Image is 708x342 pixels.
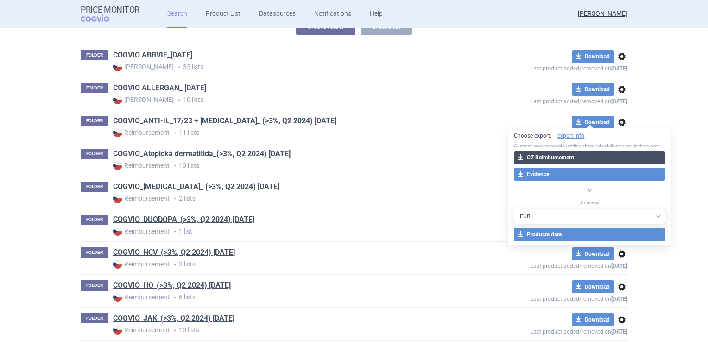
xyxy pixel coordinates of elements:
[113,161,170,170] strong: Reimbursement
[113,260,170,269] strong: Reimbursement
[113,95,463,105] p: 10 lists
[81,247,108,258] p: FOLDER
[113,325,463,335] p: 10 lists
[585,186,594,195] span: or
[113,325,170,335] strong: Reimbursement
[113,95,122,104] img: CZ
[113,83,206,95] h1: COGVIO ALLERGAN_ 7.8.2024
[113,292,463,302] p: 6 lists
[514,228,665,241] button: Products data
[113,194,463,203] p: 2 lists
[113,128,170,137] strong: Reimbursement
[113,182,279,194] h1: COGVIO_DLBCL_ (>3%, Q2 2024) 7.8.2024
[463,195,627,203] p: Last product added/removed on
[81,313,108,323] p: FOLDER
[113,50,192,62] h1: COGVIO ABBVIE_7.8.2024
[81,215,108,225] p: FOLDER
[113,260,463,269] p: 3 lists
[463,326,627,335] p: Last product added/removed on
[113,227,463,236] p: 1 list
[557,132,584,140] a: export info
[113,247,235,258] a: COGVIO_HCV_(>3%, Q2 2024) [DATE]
[463,293,627,302] p: Last product added/removed on
[572,247,614,260] button: Download
[113,182,279,192] a: COGVIO_[MEDICAL_DATA]_ (>3%, Q2 2024) [DATE]
[514,151,665,164] button: CZ Reimbursement
[572,50,614,63] button: Download
[113,62,463,72] p: 35 lists
[174,95,183,105] i: •
[463,63,627,72] p: Last product added/removed on
[113,194,122,203] img: CZ
[113,128,463,138] p: 11 lists
[611,98,627,105] strong: [DATE]
[81,149,108,159] p: FOLDER
[463,260,627,269] p: Last product added/removed on
[113,260,122,269] img: CZ
[611,296,627,302] strong: [DATE]
[81,83,108,93] p: FOLDER
[113,313,234,323] a: COGVIO_JAK_(>3%, Q2 2024) [DATE]
[113,62,174,71] strong: [PERSON_NAME]
[113,292,122,302] img: CZ
[81,5,139,23] a: Price MonitorCOGVIO
[113,62,122,71] img: CZ
[514,143,665,149] p: Currency conversion rates settings from list details are used in the export.
[113,194,170,203] strong: Reimbursement
[514,200,665,206] p: Currency
[81,116,108,126] p: FOLDER
[113,116,336,126] a: COGVIO_ANTI-IL_17/23 + [MEDICAL_DATA]_ (>3%, Q2 2024) [DATE]
[463,129,627,138] p: Last product added/removed on
[463,162,627,171] p: Last product added/removed on
[170,293,179,302] i: •
[572,280,614,293] button: Download
[81,14,122,22] span: COGVIO
[572,116,614,129] button: Download
[113,95,174,104] strong: [PERSON_NAME]
[113,292,170,302] strong: Reimbursement
[572,313,614,326] button: Download
[113,128,122,137] img: CZ
[113,161,463,171] p: 10 lists
[113,116,336,128] h1: COGVIO_ANTI-IL_17/23 + STELARA_ (>3%, Q2 2024) 7.8.2024
[113,247,235,260] h1: COGVIO_HCV_(>3%, Q2 2024) 7.8.2024
[113,227,122,236] img: CZ
[174,63,183,72] i: •
[611,65,627,72] strong: [DATE]
[463,228,627,236] p: Last product added/removed on
[170,227,179,236] i: •
[514,168,665,181] button: Evidence
[611,263,627,269] strong: [DATE]
[81,280,108,291] p: FOLDER
[463,96,627,105] p: Last product added/removed on
[113,149,291,161] h1: COGVIO_Atopická dermatitida_(>3%, Q2 2024) 7.8.2024
[113,50,192,60] a: COGVIO ABBVIE_[DATE]
[81,5,139,14] strong: Price Monitor
[514,132,665,140] p: Choose export:
[113,161,122,170] img: CZ
[113,313,234,325] h1: COGVIO_JAK_(>3%, Q2 2024) 7.8.2024
[170,194,179,203] i: •
[81,50,108,60] p: FOLDER
[170,260,179,269] i: •
[113,149,291,159] a: COGVIO_Atopická dermatitida_(>3%, Q2 2024) [DATE]
[113,227,170,236] strong: Reimbursement
[113,325,122,335] img: CZ
[170,326,179,335] i: •
[170,128,179,138] i: •
[611,329,627,335] strong: [DATE]
[113,280,231,292] h1: COGVIO_HO_(>3%, Q2 2024) 7.8.2024
[113,280,231,291] a: COGVIO_HO_(>3%, Q2 2024) [DATE]
[113,83,206,93] a: COGVIO ALLERGAN_ [DATE]
[572,83,614,96] button: Download
[113,215,254,225] a: COGVIO_DUODOPA_(>3%, Q2 2024) [DATE]
[81,182,108,192] p: FOLDER
[113,215,254,227] h1: COGVIO_DUODOPA_(>3%, Q2 2024) 7.8.2024
[170,161,179,171] i: •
